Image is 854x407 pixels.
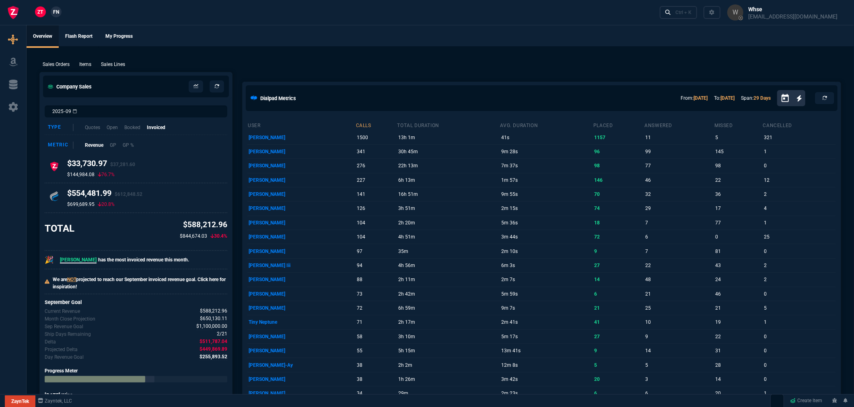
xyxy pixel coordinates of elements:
p: 6h 13m [398,175,499,186]
p: 3h 10m [398,331,499,342]
p: 5h 15m [398,345,499,356]
p: 18 [594,217,643,228]
p: 30.4% [210,232,227,240]
p: 321 [764,132,835,143]
p: 20.8% [98,201,115,208]
p: 6 [646,231,713,243]
p: 7 [646,246,713,257]
p: [PERSON_NAME] [249,160,354,171]
p: Span: [741,95,771,102]
p: 22h 13m [398,160,499,171]
p: [PERSON_NAME]-Ay [249,360,354,371]
p: 21 [594,302,643,314]
p: 6h 59m [398,302,499,314]
span: Revenue for Sep. [200,307,227,315]
p: 14 [716,374,761,385]
p: [PERSON_NAME] [249,345,354,356]
p: [PERSON_NAME] [249,274,354,285]
p: Revenue [85,142,103,149]
p: [PERSON_NAME] [249,374,354,385]
span: $612,848.52 [115,191,142,197]
p: 0 [764,345,835,356]
p: Revenue for Sep. [45,308,80,315]
p: 2h 42m [398,288,499,300]
p: Uses current month's data to project the month's close. [45,315,95,323]
p: 30h 45m [398,146,499,157]
p: [PERSON_NAME] [249,217,354,228]
p: 4h 56m [398,260,499,271]
p: 32 [646,189,713,200]
p: [PERSON_NAME] [249,203,354,214]
p: spec.value [192,345,228,353]
p: The difference between the current month's Revenue and the goal. [45,338,56,345]
p: 28 [716,360,761,371]
p: 6m 3s [501,260,592,271]
p: 104 [357,217,395,228]
p: spec.value [193,315,228,323]
p: $699,689.95 [67,201,95,208]
p: 38 [357,360,395,371]
p: 1157 [594,132,643,143]
p: 104 [357,231,395,243]
a: Create Item [787,395,826,407]
p: 6 [646,388,713,399]
p: 72 [594,231,643,243]
h3: TOTAL [45,222,74,234]
h4: $554,481.99 [67,188,142,201]
p: 1h 26m [398,374,499,385]
p: Company Revenue Goal for Sep. [45,323,83,330]
p: 9m 7s [501,302,592,314]
p: 55 [357,345,395,356]
span: The difference between the current month's Revenue goal and projected month-end. [200,345,227,353]
p: 341 [357,146,395,157]
p: 0 [764,360,835,371]
button: Open calendar [780,92,796,104]
p: 20 [594,374,643,385]
p: 1500 [357,132,395,143]
p: 77 [716,217,761,228]
p: 1 [764,388,835,399]
p: 0 [764,288,835,300]
p: 5 [646,360,713,371]
p: 1m 57s [501,175,592,186]
p: 24 [716,274,761,285]
p: 21 [646,288,713,300]
p: 19 [716,317,761,328]
p: 6 [594,288,643,300]
p: 99 [646,146,713,157]
a: [DATE] [693,95,708,101]
a: 29 Days [753,95,771,101]
p: [PERSON_NAME] [249,302,354,314]
p: 81 [716,246,761,257]
p: Items [79,61,91,68]
p: 7m 37s [501,160,592,171]
p: 17 [716,203,761,214]
p: 4h 51m [398,231,499,243]
h5: Company Sales [48,83,92,90]
p: Booked [124,124,140,131]
p: [PERSON_NAME] [249,231,354,243]
p: 27 [594,331,643,342]
th: user [247,119,355,130]
span: FN [53,8,59,16]
p: Open [107,124,118,131]
p: 41 [594,317,643,328]
p: 0 [716,231,761,243]
p: 46 [716,288,761,300]
p: 276 [357,160,395,171]
p: [PERSON_NAME] [249,388,354,399]
p: 141 [357,189,395,200]
p: 46 [646,175,713,186]
p: 2m 23s [501,388,592,399]
p: 2h 20m [398,217,499,228]
p: From: [681,95,708,102]
p: Invoiced [147,124,165,131]
a: Overview [27,25,59,48]
div: Metric [48,142,74,149]
p: 22 [716,331,761,342]
p: 5 [764,302,835,314]
p: 36 [716,189,761,200]
p: [PERSON_NAME] Iii [249,260,354,271]
p: 38 [357,374,395,385]
p: 13h 1m [398,132,499,143]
